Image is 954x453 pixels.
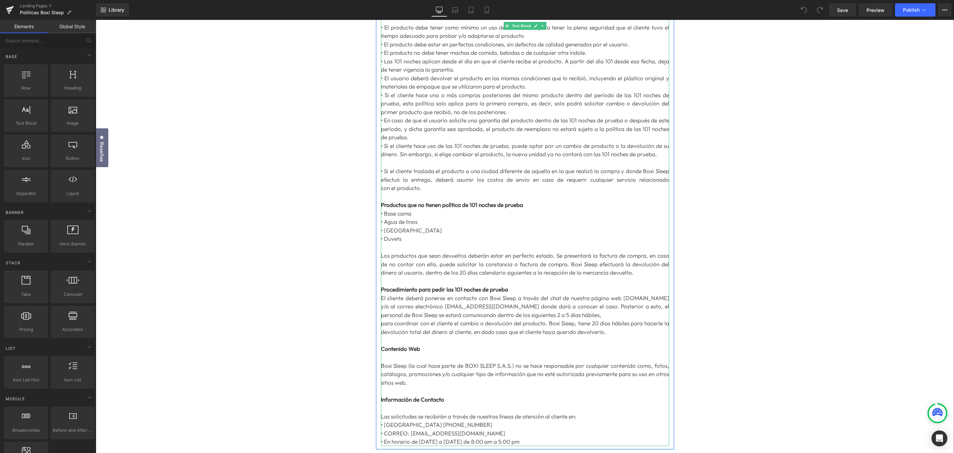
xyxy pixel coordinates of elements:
[53,120,93,127] span: Image
[285,54,573,71] p: • El usuario deberá devolver el producto en las mismas condiciones que lo recibió, incluyendo el ...
[285,266,412,273] strong: Procedimiento para pedir las 101 noches de prueba
[6,427,46,434] span: Breadcrumbs
[6,291,46,298] span: Tabs
[479,3,495,17] a: Mobile
[109,7,124,13] span: Library
[5,53,18,60] span: Base
[53,427,93,434] span: Before and After Images
[53,376,93,383] span: Icon List
[859,3,892,17] a: Preview
[867,7,884,14] span: Preview
[285,392,573,401] p: Las solicitudes se recibirán a través de nuestras líneas de atención al cliente en:
[285,189,573,198] p: • Base cama
[415,2,437,10] span: Text Block
[813,3,826,17] button: Redo
[285,325,324,332] strong: Contenido Web
[797,3,811,17] button: Undo
[53,190,93,197] span: Liquid
[285,148,573,171] span: • Si el cliente traslada el producto a una ciudad diferente de aquella en la que realizó la compr...
[285,215,573,223] p: • Duvets
[6,240,46,247] span: Parallax
[285,122,573,139] p: • Si el cliente hace uso de las 101 noches de prueba, puede optar por un cambio de producto o la ...
[463,3,479,17] a: Tablet
[285,376,348,383] strong: Información de Contacto
[5,345,16,352] span: List
[53,291,93,298] span: Carousel
[285,37,573,54] p: • Las 101 noches aplican desde el día en que el cliente recibe el producto. A partir del día 101 ...
[431,3,447,17] a: Desktop
[285,96,573,122] p: • En caso de que el usuario solicite una garantía del producto dentro de las 101 noches de prueba...
[6,376,46,383] span: Icon List Hoz
[20,10,64,15] span: Políticas Boxi Sleep
[285,206,573,215] p: • [GEOGRAPHIC_DATA]
[285,29,573,37] p: • El producto no debe tener machas de comida, bebidas o de cualquier otra índole.
[285,71,573,97] p: • Si el cliente hace una o más compras posteriores del mismo producto dentro del período de las 1...
[6,155,46,162] span: Icon
[53,240,93,247] span: Hero Banner
[285,418,573,426] p: • En horario de [DATE] a [DATE] de 8:00 am a 5:00 pm
[285,299,573,316] p: para coordinar con el cliente el cambio o devolución del producto. Boxi Sleep, tiene 20 días hábi...
[285,274,573,299] p: El cliente deberá ponerse en contacto con Boxi Sleep a través del chat de nuestra página web [DOM...
[2,122,10,142] span: Reseñas
[6,85,46,92] span: Row
[938,3,951,17] button: More
[5,260,21,266] span: Stack
[53,85,93,92] span: Heading
[285,181,427,188] strong: Productos que no tienen política de 101 noches de prueba
[285,231,573,257] p: Los productos que sean devueltos deberán estar en perfecto estado. Se presentará la factura de co...
[20,3,96,9] a: Landing Pages
[285,342,573,367] p: Boxi Sleep (la cual hace parte de BOXI SLEEP S.A.S.) no se hace responsable por cualquier conteni...
[48,20,96,33] a: Global Style
[6,190,46,197] span: Separator
[5,396,26,402] span: Module
[6,326,46,333] span: Pricing
[285,198,573,206] p: • Agua de linos
[285,401,573,409] p: • [GEOGRAPHIC_DATA] [PHONE_NUMBER]
[285,409,573,418] p: • CORREO: [EMAIL_ADDRESS][DOMAIN_NAME]
[285,20,573,29] p: • El producto debe estar en perfectas condiciones, sin defectos de calidad generados por el usuario.
[5,209,25,216] span: Banner
[53,326,93,333] span: Accordion
[96,3,129,17] a: New Library
[447,3,463,17] a: Laptop
[53,155,93,162] span: Button
[837,7,848,14] span: Save
[285,3,573,20] p: • El producto debe tener como mínimo un uso de 7 días, esto para tener la plena seguridad que el ...
[903,7,920,13] span: Publish
[895,3,935,17] button: Publish
[6,120,46,127] span: Text Block
[931,430,947,446] div: Open Intercom Messenger
[444,2,450,10] a: Expand / Collapse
